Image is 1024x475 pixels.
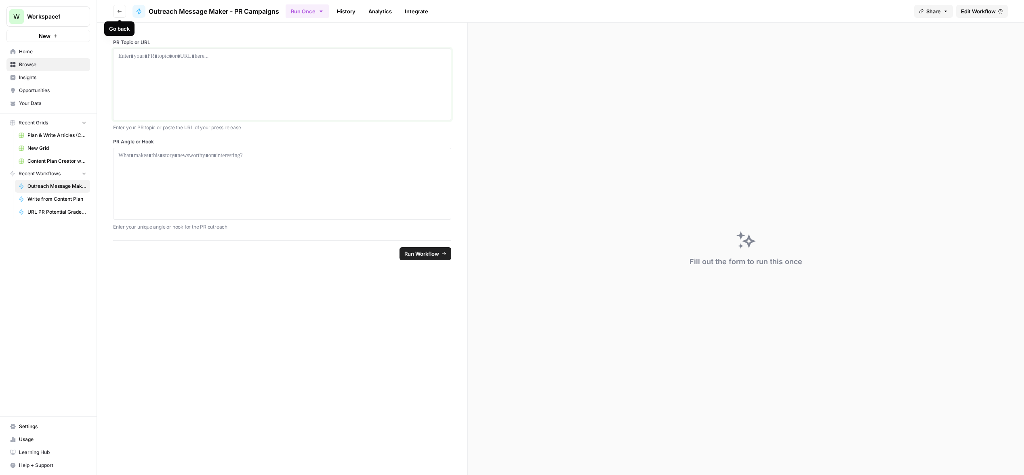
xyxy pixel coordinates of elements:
[19,462,86,469] span: Help + Support
[113,124,451,132] p: Enter your PR topic or paste the URL of your press release
[6,459,90,472] button: Help + Support
[6,433,90,446] a: Usage
[6,6,90,27] button: Workspace: Workspace1
[6,45,90,58] a: Home
[113,39,451,46] label: PR Topic or URL
[15,206,90,219] a: URL PR Potential Grader (Beta)
[19,61,86,68] span: Browse
[6,84,90,97] a: Opportunities
[364,5,397,18] a: Analytics
[27,158,86,165] span: Content Plan Creator with Brand Kit (COM Test) Grid
[19,170,61,177] span: Recent Workflows
[6,30,90,42] button: New
[19,100,86,107] span: Your Data
[961,7,996,15] span: Edit Workflow
[956,5,1008,18] a: Edit Workflow
[149,6,279,16] span: Outreach Message Maker - PR Campaigns
[19,87,86,94] span: Opportunities
[19,48,86,55] span: Home
[19,119,48,126] span: Recent Grids
[113,223,451,231] p: Enter your unique angle or hook for the PR outreach
[15,142,90,155] a: New Grid
[6,420,90,433] a: Settings
[15,193,90,206] a: Write from Content Plan
[404,250,439,258] span: Run Workflow
[926,7,941,15] span: Share
[690,256,802,267] div: Fill out the form to run this once
[6,168,90,180] button: Recent Workflows
[13,12,20,21] span: W
[39,32,50,40] span: New
[15,180,90,193] a: Outreach Message Maker - PR Campaigns
[6,97,90,110] a: Your Data
[6,446,90,459] a: Learning Hub
[19,423,86,430] span: Settings
[113,138,451,145] label: PR Angle or Hook
[332,5,360,18] a: History
[914,5,953,18] button: Share
[400,247,451,260] button: Run Workflow
[6,58,90,71] a: Browse
[27,183,86,190] span: Outreach Message Maker - PR Campaigns
[27,208,86,216] span: URL PR Potential Grader (Beta)
[19,449,86,456] span: Learning Hub
[286,4,329,18] button: Run Once
[132,5,279,18] a: Outreach Message Maker - PR Campaigns
[27,195,86,203] span: Write from Content Plan
[109,25,130,33] div: Go back
[6,71,90,84] a: Insights
[27,145,86,152] span: New Grid
[19,436,86,443] span: Usage
[27,13,76,21] span: Workspace1
[6,117,90,129] button: Recent Grids
[27,132,86,139] span: Plan & Write Articles (COM)
[19,74,86,81] span: Insights
[15,129,90,142] a: Plan & Write Articles (COM)
[400,5,433,18] a: Integrate
[15,155,90,168] a: Content Plan Creator with Brand Kit (COM Test) Grid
